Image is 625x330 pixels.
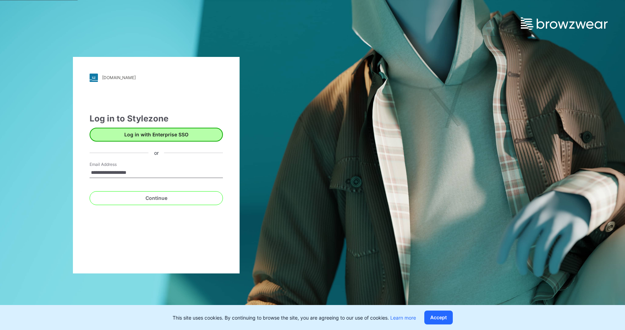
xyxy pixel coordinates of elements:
button: Continue [90,191,223,205]
div: or [149,149,164,156]
p: This site uses cookies. By continuing to browse the site, you are agreeing to our use of cookies. [173,314,416,321]
a: Learn more [390,315,416,321]
a: [DOMAIN_NAME] [90,74,223,82]
div: Log in to Stylezone [90,112,223,125]
button: Accept [424,311,453,324]
label: Email Address [90,161,138,168]
button: Log in with Enterprise SSO [90,128,223,142]
div: [DOMAIN_NAME] [102,75,136,80]
img: stylezone-logo.562084cfcfab977791bfbf7441f1a819.svg [90,74,98,82]
img: browzwear-logo.e42bd6dac1945053ebaf764b6aa21510.svg [521,17,608,30]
